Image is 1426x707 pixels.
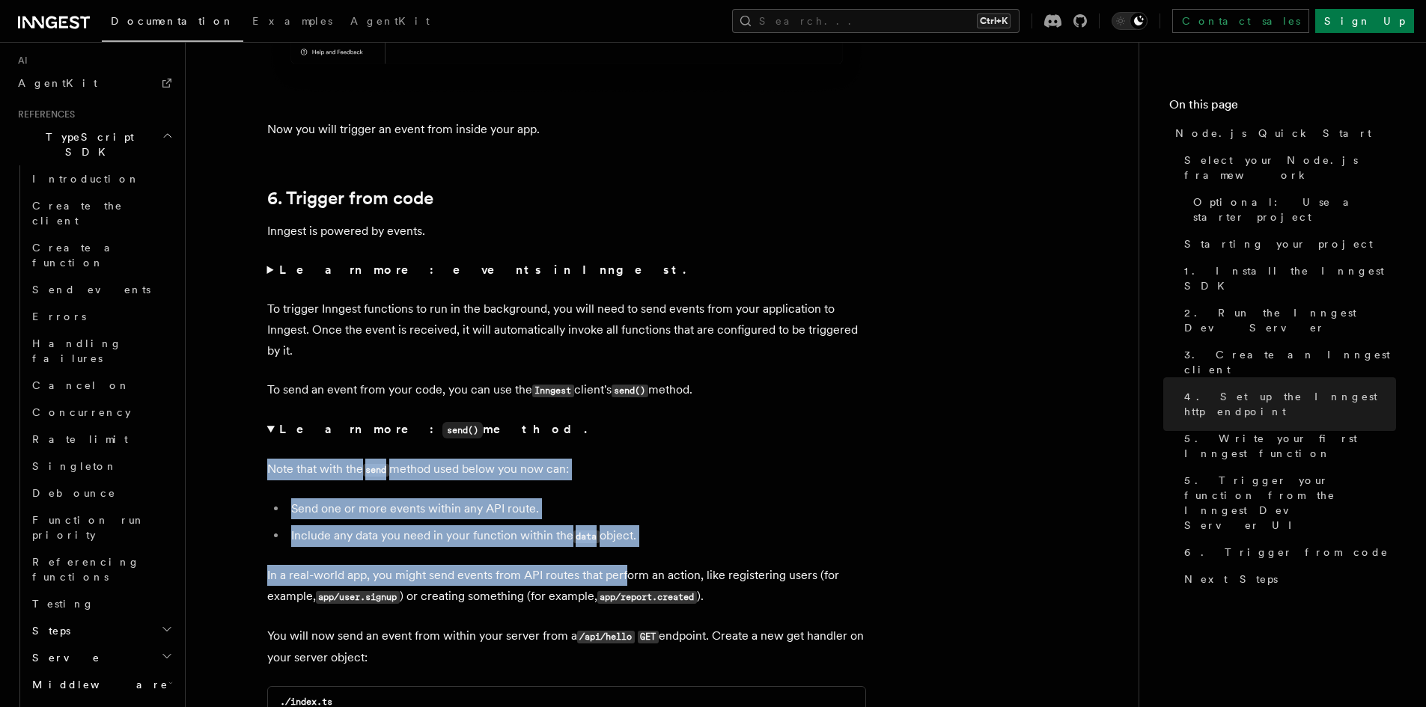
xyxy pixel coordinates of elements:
button: Steps [26,617,176,644]
span: Handling failures [32,337,122,364]
span: Create a function [32,242,121,269]
span: Create the client [32,200,123,227]
a: Send events [26,276,176,303]
a: Testing [26,590,176,617]
summary: Learn more:send()method. [267,419,866,441]
code: app/user.signup [316,591,400,604]
p: Now you will trigger an event from inside your app. [267,119,866,140]
a: 5. Trigger your function from the Inngest Dev Server UI [1178,467,1396,539]
p: To trigger Inngest functions to run in the background, you will need to send events from your app... [267,299,866,361]
a: 5. Write your first Inngest function [1178,425,1396,467]
span: Send events [32,284,150,296]
a: Optional: Use a starter project [1187,189,1396,230]
li: Include any data you need in your function within the object. [287,525,866,547]
a: Starting your project [1178,230,1396,257]
code: ./index.ts [280,697,332,707]
span: Function run priority [32,514,145,541]
span: 5. Write your first Inngest function [1184,431,1396,461]
span: Rate limit [32,433,128,445]
code: data [573,530,600,543]
h4: On this page [1169,96,1396,120]
a: Contact sales [1172,9,1309,33]
a: Create the client [26,192,176,234]
a: Referencing functions [26,548,176,590]
span: Serve [26,650,100,665]
a: Next Steps [1178,566,1396,593]
span: Testing [32,598,94,610]
button: Search...Ctrl+K [732,9,1020,33]
span: Middleware [26,677,168,692]
button: Toggle dark mode [1112,12,1148,30]
a: Debounce [26,480,176,506]
span: AI [12,55,28,67]
a: Errors [26,303,176,330]
span: Starting your project [1184,236,1373,251]
span: Next Steps [1184,572,1278,587]
strong: Learn more: events in Inngest. [279,263,689,277]
span: 3. Create an Inngest client [1184,347,1396,377]
span: Node.js Quick Start [1175,126,1371,141]
a: Singleton [26,453,176,480]
a: 6. Trigger from code [267,188,433,209]
p: Inngest is powered by events. [267,221,866,242]
p: Note that with the method used below you now can: [267,459,866,480]
li: Send one or more events within any API route. [287,498,866,519]
span: Cancel on [32,379,130,391]
a: Sign Up [1315,9,1414,33]
code: app/report.created [597,591,697,604]
span: Introduction [32,173,140,185]
span: AgentKit [350,15,430,27]
span: 5. Trigger your function from the Inngest Dev Server UI [1184,473,1396,533]
p: To send an event from your code, you can use the client's method. [267,379,866,401]
a: AgentKit [341,4,439,40]
a: Function run priority [26,506,176,548]
span: References [12,108,75,120]
a: AgentKit [12,70,176,97]
a: Examples [243,4,341,40]
code: send() [442,422,483,438]
span: Examples [252,15,332,27]
span: Optional: Use a starter project [1193,195,1396,224]
a: Node.js Quick Start [1169,120,1396,147]
a: Create a function [26,234,176,276]
a: 1. Install the Inngest SDK [1178,257,1396,299]
span: Debounce [32,487,116,499]
a: Handling failures [26,330,176,372]
code: GET [638,631,659,643]
code: /api/hello [577,631,635,643]
a: Introduction [26,165,176,192]
a: Documentation [102,4,243,42]
span: TypeScript SDK [12,129,162,159]
summary: Learn more: events in Inngest. [267,260,866,281]
span: Documentation [111,15,234,27]
span: Concurrency [32,406,131,418]
button: TypeScript SDK [12,123,176,165]
a: 6. Trigger from code [1178,539,1396,566]
p: You will now send an event from within your server from a endpoint. Create a new get handler on y... [267,625,866,668]
button: Serve [26,644,176,671]
a: 3. Create an Inngest client [1178,341,1396,383]
code: send() [612,385,648,397]
span: AgentKit [18,77,97,89]
span: Singleton [32,460,118,472]
a: Rate limit [26,426,176,453]
span: 2. Run the Inngest Dev Server [1184,305,1396,335]
a: Select your Node.js framework [1178,147,1396,189]
code: send [363,464,389,477]
a: 2. Run the Inngest Dev Server [1178,299,1396,341]
span: Referencing functions [32,556,140,583]
span: 4. Set up the Inngest http endpoint [1184,389,1396,419]
span: 1. Install the Inngest SDK [1184,263,1396,293]
code: Inngest [532,385,574,397]
span: Steps [26,623,70,638]
a: Concurrency [26,399,176,426]
button: Middleware [26,671,176,698]
p: In a real-world app, you might send events from API routes that perform an action, like registeri... [267,565,866,607]
kbd: Ctrl+K [977,13,1011,28]
a: 4. Set up the Inngest http endpoint [1178,383,1396,425]
strong: Learn more: method. [279,422,590,436]
span: Select your Node.js framework [1184,153,1396,183]
span: 6. Trigger from code [1184,545,1389,560]
span: Errors [32,310,86,322]
a: Cancel on [26,372,176,399]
